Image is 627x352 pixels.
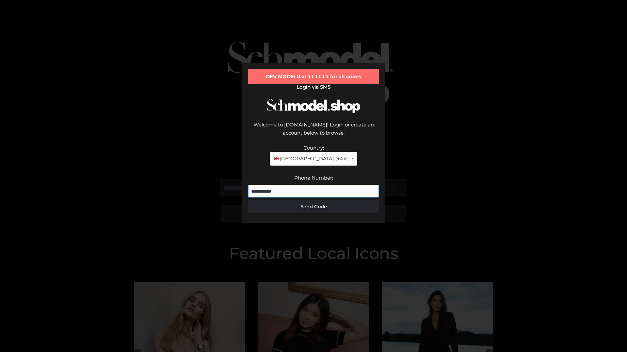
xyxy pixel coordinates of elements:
[248,200,379,213] button: Send Code
[274,156,279,161] img: 🇬🇧
[303,145,324,151] label: Country:
[265,93,362,119] img: Schmodel Logo
[248,121,379,144] div: Welcome to [DOMAIN_NAME]! Login or create an account below to browse.
[248,84,379,90] h2: Login via SMS
[274,154,348,163] span: [GEOGRAPHIC_DATA] (+44)
[248,69,379,84] div: DEV MODE: Use 111111 for all codes
[294,175,333,181] label: Phone Number:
